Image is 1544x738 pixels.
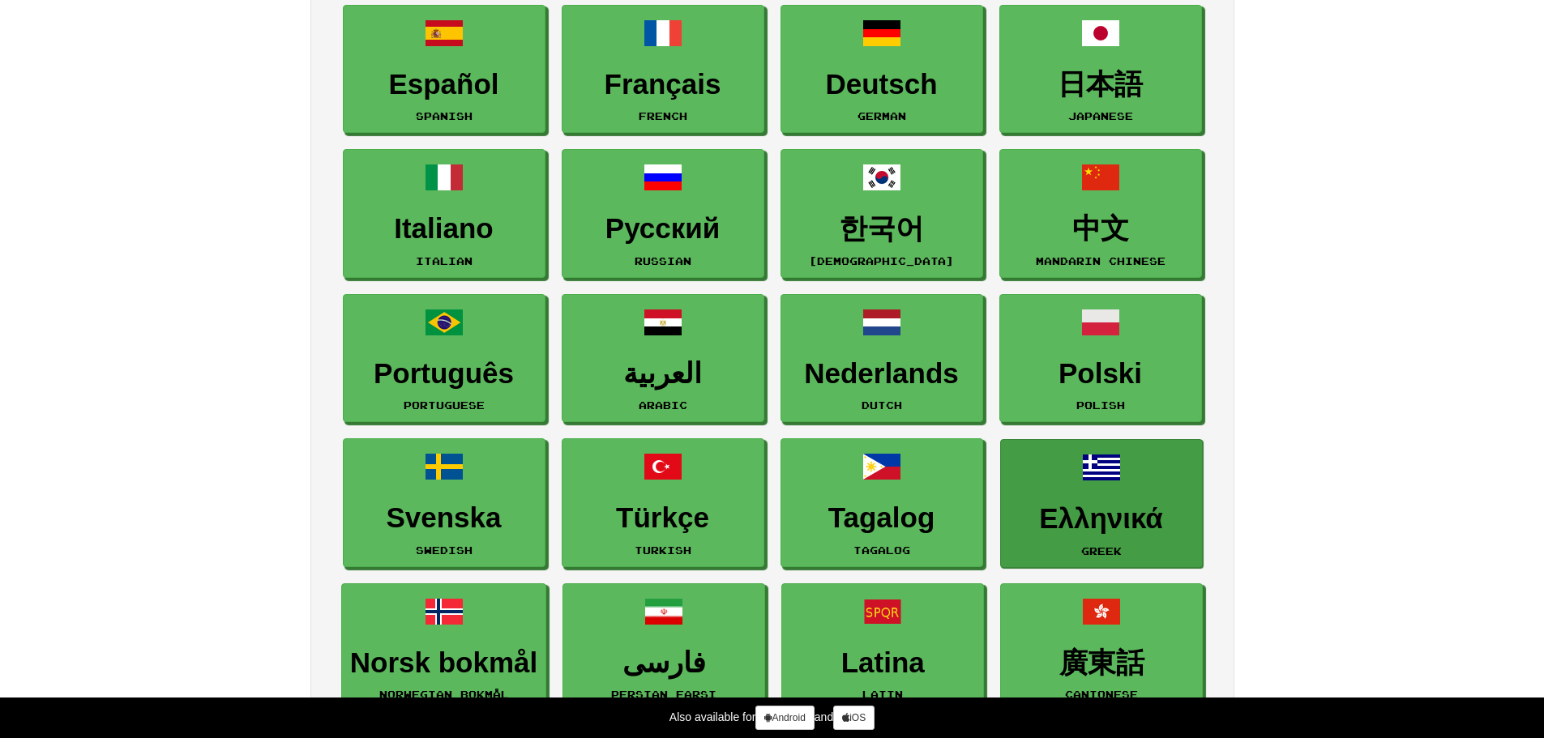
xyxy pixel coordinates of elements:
[350,647,537,679] h3: Norsk bokmål
[1008,358,1193,390] h3: Polski
[781,149,983,278] a: 한국어[DEMOGRAPHIC_DATA]
[781,438,983,567] a: TagalogTagalog
[635,255,691,267] small: Russian
[789,69,974,100] h3: Deutsch
[416,255,473,267] small: Italian
[635,544,691,556] small: Turkish
[352,358,537,390] h3: Português
[1008,213,1193,245] h3: 中文
[343,438,545,567] a: SvenskaSwedish
[639,110,687,122] small: French
[343,149,545,278] a: ItalianoItalian
[404,399,485,411] small: Portuguese
[562,149,764,278] a: РусскийRussian
[352,502,537,534] h3: Svenska
[999,149,1202,278] a: 中文Mandarin Chinese
[781,5,983,134] a: DeutschGerman
[352,213,537,245] h3: Italiano
[571,502,755,534] h3: Türkçe
[1076,399,1125,411] small: Polish
[571,647,756,679] h3: فارسی
[858,110,906,122] small: German
[562,583,765,712] a: فارسیPersian Farsi
[1065,689,1138,700] small: Cantonese
[562,294,764,423] a: العربيةArabic
[809,255,954,267] small: [DEMOGRAPHIC_DATA]
[416,110,473,122] small: Spanish
[379,689,509,700] small: Norwegian Bokmål
[343,294,545,423] a: PortuguêsPortuguese
[833,706,875,730] a: iOS
[341,583,546,712] a: Norsk bokmålNorwegian Bokmål
[1068,110,1133,122] small: Japanese
[999,294,1202,423] a: PolskiPolish
[1000,439,1203,568] a: ΕλληνικάGreek
[999,5,1202,134] a: 日本語Japanese
[755,706,814,730] a: Android
[343,5,545,134] a: EspañolSpanish
[571,358,755,390] h3: العربية
[352,69,537,100] h3: Español
[1009,503,1194,535] h3: Ελληνικά
[1081,545,1122,557] small: Greek
[1036,255,1165,267] small: Mandarin Chinese
[1009,647,1194,679] h3: 廣東話
[416,544,473,556] small: Swedish
[790,647,975,679] h3: Latina
[571,69,755,100] h3: Français
[862,399,902,411] small: Dutch
[562,5,764,134] a: FrançaisFrench
[571,213,755,245] h3: Русский
[562,438,764,567] a: TürkçeTurkish
[781,583,984,712] a: LatinaLatin
[639,399,687,411] small: Arabic
[611,689,716,700] small: Persian Farsi
[789,502,974,534] h3: Tagalog
[781,294,983,423] a: NederlandsDutch
[862,689,903,700] small: Latin
[1008,69,1193,100] h3: 日本語
[853,544,910,556] small: Tagalog
[1000,583,1203,712] a: 廣東話Cantonese
[789,213,974,245] h3: 한국어
[789,358,974,390] h3: Nederlands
